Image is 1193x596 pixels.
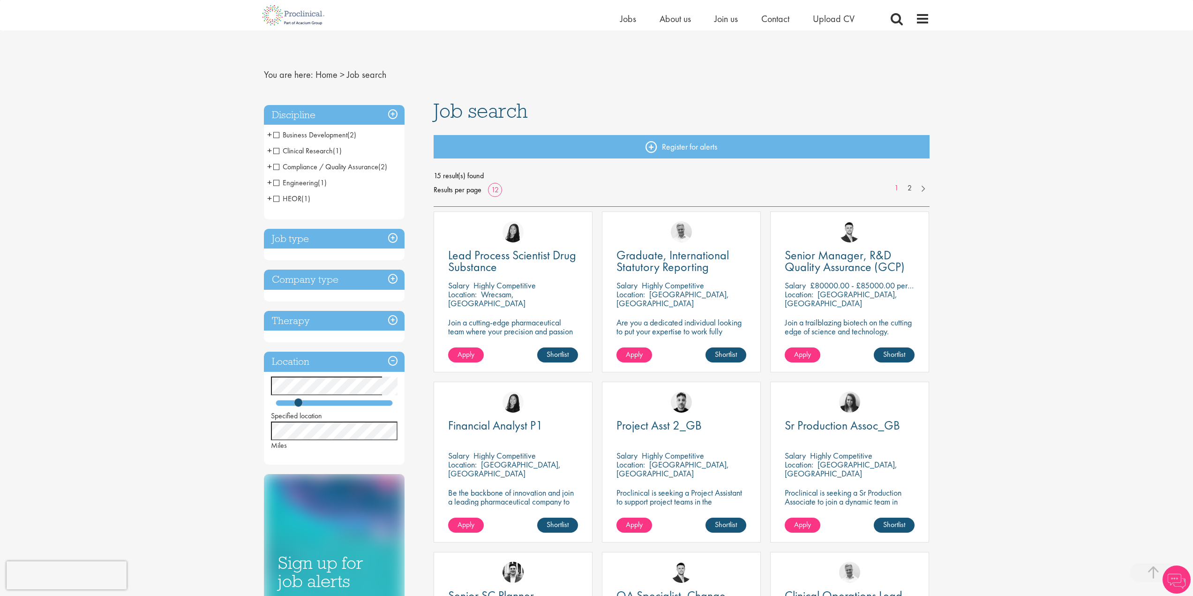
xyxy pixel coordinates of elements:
[503,562,524,583] img: Edward Little
[273,178,318,188] span: Engineering
[7,561,127,589] iframe: reCAPTCHA
[267,128,272,142] span: +
[448,450,469,461] span: Salary
[264,311,405,331] h3: Therapy
[448,249,578,273] a: Lead Process Scientist Drug Substance
[616,318,746,345] p: Are you a dedicated individual looking to put your expertise to work fully flexibly in a hybrid p...
[273,210,351,219] span: Information Technology
[616,450,638,461] span: Salary
[616,280,638,291] span: Salary
[273,194,301,204] span: HEOR
[537,347,578,362] a: Shortlist
[267,143,272,158] span: +
[616,488,746,515] p: Proclinical is seeking a Project Assistant to support project teams in the [GEOGRAPHIC_DATA].
[448,417,543,433] span: Financial Analyst P1
[642,450,704,461] p: Highly Competitive
[785,420,915,431] a: Sr Production Assoc_GB
[1163,566,1191,594] img: Chatbot
[616,459,729,479] p: [GEOGRAPHIC_DATA], [GEOGRAPHIC_DATA]
[705,347,746,362] a: Shortlist
[671,221,692,242] a: Joshua Bye
[473,450,536,461] p: Highly Competitive
[458,349,474,359] span: Apply
[448,318,578,354] p: Join a cutting-edge pharmaceutical team where your precision and passion for quality will help sh...
[626,520,643,529] span: Apply
[448,518,484,533] a: Apply
[761,13,789,25] span: Contact
[271,440,287,450] span: Miles
[660,13,691,25] span: About us
[448,420,578,431] a: Financial Analyst P1
[340,68,345,81] span: >
[434,135,930,158] a: Register for alerts
[890,183,903,194] a: 1
[794,520,811,529] span: Apply
[271,411,322,421] span: Specified location
[267,191,272,205] span: +
[874,347,915,362] a: Shortlist
[264,68,313,81] span: You are here:
[785,417,900,433] span: Sr Production Assoc_GB
[273,178,327,188] span: Engineering
[448,347,484,362] a: Apply
[315,68,338,81] a: breadcrumb link
[874,518,915,533] a: Shortlist
[448,488,578,524] p: Be the backbone of innovation and join a leading pharmaceutical company to help keep life-changin...
[503,221,524,242] img: Numhom Sudsok
[273,146,333,156] span: Clinical Research
[839,221,860,242] img: Joshua Godden
[616,459,645,470] span: Location:
[278,554,390,590] h3: Sign up for job alerts
[616,417,702,433] span: Project Asst 2_GB
[785,289,813,300] span: Location:
[448,280,469,291] span: Salary
[671,392,692,413] img: Dean Fisher
[267,175,272,189] span: +
[813,13,855,25] span: Upload CV
[839,562,860,583] a: Joshua Bye
[903,183,916,194] a: 2
[616,289,729,309] p: [GEOGRAPHIC_DATA], [GEOGRAPHIC_DATA]
[785,459,813,470] span: Location:
[616,347,652,362] a: Apply
[785,289,897,309] p: [GEOGRAPHIC_DATA], [GEOGRAPHIC_DATA]
[616,518,652,533] a: Apply
[671,562,692,583] img: Joshua Godden
[616,249,746,273] a: Graduate, International Statutory Reporting
[785,280,806,291] span: Salary
[273,210,360,219] span: Information Technology
[714,13,738,25] a: Join us
[264,270,405,290] h3: Company type
[785,518,820,533] a: Apply
[434,183,481,197] span: Results per page
[785,318,915,336] p: Join a trailblazing biotech on the cutting edge of science and technology.
[378,162,387,172] span: (2)
[318,178,327,188] span: (1)
[616,420,746,431] a: Project Asst 2_GB
[273,130,347,140] span: Business Development
[473,280,536,291] p: Highly Competitive
[264,229,405,249] div: Job type
[785,450,806,461] span: Salary
[434,98,528,123] span: Job search
[273,194,310,204] span: HEOR
[785,347,820,362] a: Apply
[458,520,474,529] span: Apply
[273,146,342,156] span: Clinical Research
[785,459,897,479] p: [GEOGRAPHIC_DATA], [GEOGRAPHIC_DATA]
[705,518,746,533] a: Shortlist
[347,130,356,140] span: (2)
[616,247,729,275] span: Graduate, International Statutory Reporting
[301,194,310,204] span: (1)
[642,280,704,291] p: Highly Competitive
[810,450,872,461] p: Highly Competitive
[351,210,360,219] span: (1)
[620,13,636,25] a: Jobs
[503,392,524,413] img: Numhom Sudsok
